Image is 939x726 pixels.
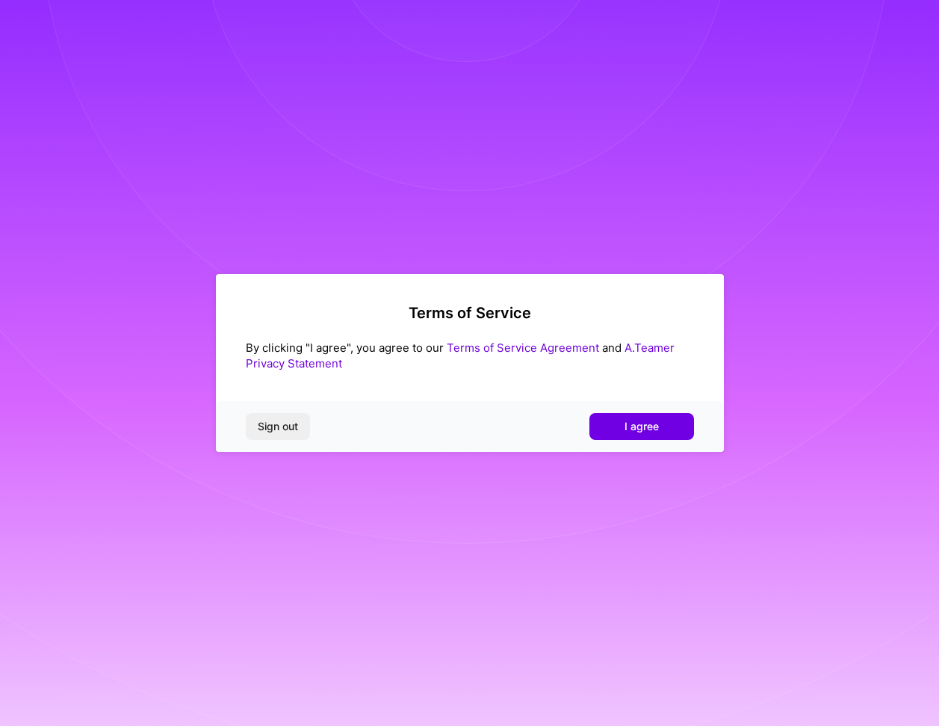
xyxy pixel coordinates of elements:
[625,419,659,434] span: I agree
[589,413,694,440] button: I agree
[258,419,298,434] span: Sign out
[246,413,310,440] button: Sign out
[447,341,599,355] a: Terms of Service Agreement
[246,340,694,371] div: By clicking "I agree", you agree to our and
[246,304,694,322] h2: Terms of Service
